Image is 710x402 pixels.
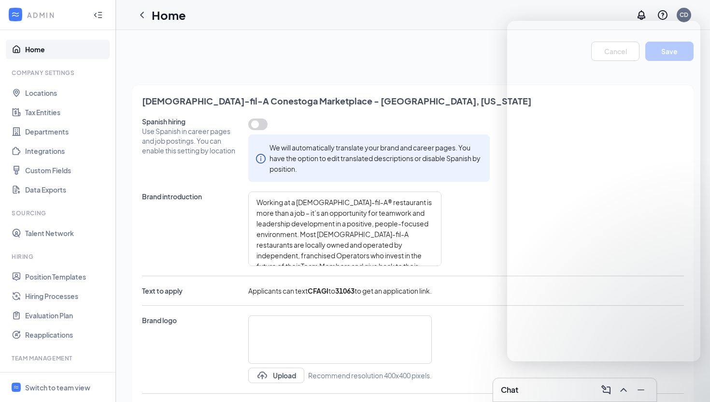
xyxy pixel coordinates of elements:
span: UploadUploadRecommend resolution 400x400 pixels. [248,315,432,383]
button: Minimize [633,382,649,398]
div: Sourcing [12,209,106,217]
svg: Minimize [635,384,647,396]
iframe: Intercom live chat [677,369,700,392]
a: Evaluation Plan [25,306,108,325]
iframe: Intercom live chat [507,21,700,361]
a: Home [25,40,108,59]
a: Data Exports [25,180,108,199]
b: CFAGI [308,286,328,295]
svg: WorkstreamLogo [13,384,19,390]
span: Brand logo [142,315,239,325]
div: Company Settings [12,69,106,77]
span: Spanish hiring [142,117,239,126]
button: ChevronUp [616,382,631,398]
span: info-circle [256,153,266,164]
svg: Upload [256,370,268,381]
span: [DEMOGRAPHIC_DATA]-fil-A Conestoga Marketplace - [GEOGRAPHIC_DATA], [US_STATE] [142,95,684,107]
button: ComposeMessage [598,382,614,398]
button: UploadUpload [248,368,304,383]
textarea: Working at a [DEMOGRAPHIC_DATA]-fil-A® restaurant is more than a job – it’s an opportunity for te... [248,192,441,266]
div: Switch to team view [25,383,90,392]
a: Custom Fields [25,161,108,180]
div: ADMIN [27,10,85,20]
a: Hiring Processes [25,286,108,306]
svg: ChevronLeft [136,9,148,21]
span: Use Spanish in career pages and job postings. You can enable this setting by location [142,126,239,155]
div: CD [680,11,688,19]
a: Position Templates [25,267,108,286]
h3: Chat [501,385,518,395]
span: Recommend resolution 400x400 pixels. [308,370,432,381]
div: We will automatically translate your brand and career pages. You have the option to edit translat... [270,142,482,174]
span: Text to apply [142,286,239,296]
svg: ComposeMessage [600,384,612,396]
div: Team Management [12,354,106,362]
a: Reapplications [25,325,108,344]
h1: Home [152,7,186,23]
a: Departments [25,122,108,141]
svg: WorkstreamLogo [11,10,20,19]
span: Applicants can text to to get an application link. [248,286,432,296]
svg: ChevronUp [618,384,629,396]
span: Brand introduction [142,192,239,201]
a: Talent Network [25,223,108,243]
b: 31063 [335,286,355,295]
svg: Notifications [636,9,647,21]
svg: QuestionInfo [657,9,668,21]
a: Tax Entities [25,103,108,122]
div: Hiring [12,253,106,261]
a: Integrations [25,141,108,161]
a: Locations [25,83,108,103]
svg: Collapse [93,10,103,20]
